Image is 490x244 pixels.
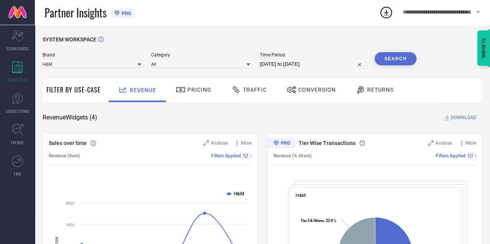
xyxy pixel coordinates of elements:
span: Partner Insights [45,5,107,20]
span: PRO [120,10,131,16]
span: Analyse [435,140,452,146]
text: 18Cr [66,223,75,227]
span: Revenue (Sum) [49,153,80,159]
text: : 23.8 % [301,218,336,223]
div: Open download list [379,5,393,19]
span: Filters Applied [436,153,466,159]
span: WORKSPACE [7,77,28,83]
tspan: Tier 3 & Others [301,218,324,223]
span: | [250,153,251,159]
button: Search [375,52,416,65]
span: Analyse [211,140,227,146]
span: DOWNLOAD [451,114,476,121]
span: Filters Applied [211,153,241,159]
span: FWD [14,171,21,177]
svg: Zoom [203,140,209,146]
span: Pricing [187,87,211,93]
span: Time Period [260,52,365,58]
div: Premium [267,138,296,150]
span: H&M [296,193,306,198]
span: Tier Wise Transactions [299,140,356,146]
span: More [466,140,476,146]
text: 20Cr [66,201,75,205]
span: Revenue Widgets ( 4 ) [43,114,97,121]
span: Category [151,52,250,58]
span: More [241,140,251,146]
span: SUGGESTIONS [6,108,29,114]
span: Returns [367,87,394,93]
span: Revenue (% share) [273,153,311,159]
span: SYSTEM WORKSPACE [43,36,96,43]
input: Select time period [260,60,365,69]
span: Revenue [130,87,156,93]
span: | [475,153,476,159]
span: SCORECARDS [6,46,29,51]
span: Brand [43,52,141,58]
span: Traffic [243,87,267,93]
span: TRENDS [11,140,24,145]
text: H&M [234,191,244,196]
span: Sales over time [49,140,87,146]
span: Conversion [298,87,336,93]
span: Filter By Use-Case [46,85,101,94]
svg: Zoom [428,140,433,146]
